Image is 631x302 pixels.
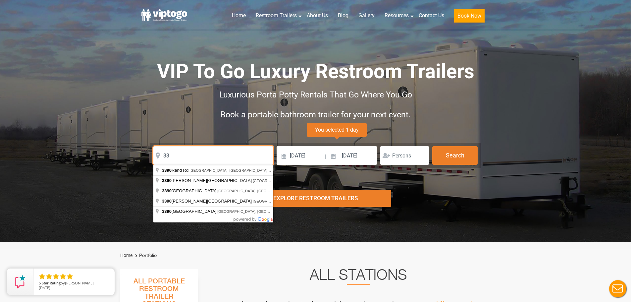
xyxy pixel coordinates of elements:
[325,146,326,167] span: |
[240,190,391,207] div: Explore Restroom Trailers
[45,272,53,280] li: 
[380,146,429,165] input: Persons
[277,146,324,165] input: Delivery
[153,146,273,165] input: Where do you need your restroom?
[39,285,50,290] span: [DATE]
[65,280,94,285] span: [PERSON_NAME]
[39,280,41,285] span: 5
[217,189,335,193] span: [GEOGRAPHIC_DATA], [GEOGRAPHIC_DATA], [GEOGRAPHIC_DATA]
[162,178,253,183] span: [PERSON_NAME][GEOGRAPHIC_DATA]
[59,272,67,280] li: 
[162,188,217,193] span: [GEOGRAPHIC_DATA]
[189,168,307,172] span: [GEOGRAPHIC_DATA], [GEOGRAPHIC_DATA], [GEOGRAPHIC_DATA]
[162,199,172,204] span: 3390
[253,199,371,203] span: [GEOGRAPHIC_DATA], [GEOGRAPHIC_DATA], [GEOGRAPHIC_DATA]
[120,253,132,258] a: Home
[162,188,172,193] span: 3390
[14,275,27,288] img: Review Rating
[605,275,631,302] button: Live Chat
[380,8,414,23] a: Resources
[162,168,172,173] span: 3390
[307,123,367,137] span: You selected 1 day
[432,146,478,165] button: Search
[162,199,253,204] span: [PERSON_NAME][GEOGRAPHIC_DATA]
[217,210,335,213] span: [GEOGRAPHIC_DATA], [GEOGRAPHIC_DATA], [GEOGRAPHIC_DATA]
[414,8,449,23] a: Contact Us
[449,8,490,27] a: Book Now
[327,146,377,165] input: Pickup
[302,8,333,23] a: About Us
[157,60,474,83] span: VIP To Go Luxury Restroom Trailers
[162,209,217,214] span: [GEOGRAPHIC_DATA]
[66,272,74,280] li: 
[207,269,510,285] h2: All Stations
[219,90,412,99] span: Luxurious Porta Potty Rentals That Go Where You Go
[133,252,157,260] li: Portfolio
[162,178,172,183] span: 3390
[162,209,172,214] span: 3390
[353,8,380,23] a: Gallery
[251,8,302,23] a: Restroom Trailers
[39,281,109,286] span: by
[227,8,251,23] a: Home
[38,272,46,280] li: 
[162,168,189,173] span: Rand Rd
[454,9,485,23] button: Book Now
[52,272,60,280] li: 
[42,280,61,285] span: Star Rating
[253,179,371,183] span: [GEOGRAPHIC_DATA], [GEOGRAPHIC_DATA], [GEOGRAPHIC_DATA]
[333,8,353,23] a: Blog
[220,110,411,119] span: Book a portable bathroom trailer for your next event.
